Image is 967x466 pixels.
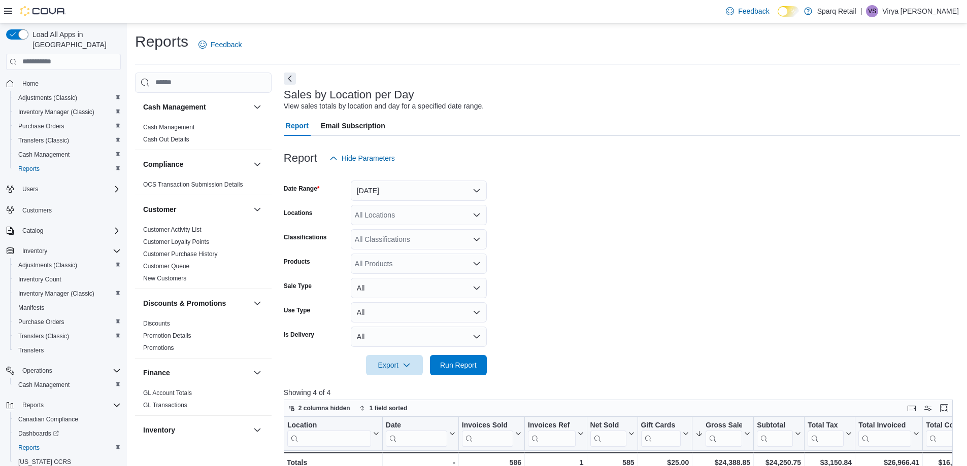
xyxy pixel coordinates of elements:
span: Inventory [18,245,121,257]
a: Inventory Manager (Classic) [14,288,98,300]
span: Adjustments (Classic) [18,261,77,269]
button: Next [284,73,296,85]
button: Open list of options [473,211,481,219]
a: Reports [14,442,44,454]
a: Dashboards [14,427,63,440]
span: Reports [14,163,121,175]
a: Reports [14,163,44,175]
label: Use Type [284,306,310,314]
button: Inventory [2,244,125,258]
div: Total Cost [926,421,965,447]
span: Transfers [14,344,121,356]
span: Purchase Orders [18,122,64,130]
label: Locations [284,209,313,217]
a: Customers [18,204,56,217]
button: Operations [18,365,56,377]
span: Reports [18,399,121,411]
div: Location [287,421,371,431]
a: Cash Out Details [143,136,189,143]
span: [US_STATE] CCRS [18,458,71,466]
button: Inventory [251,424,263,436]
button: Reports [2,398,125,412]
span: Inventory Manager (Classic) [14,288,121,300]
span: GL Account Totals [143,389,192,397]
button: Transfers (Classic) [10,329,125,343]
button: Operations [2,364,125,378]
p: Sparq Retail [817,5,856,17]
span: Operations [18,365,121,377]
div: Total Invoiced [858,421,911,431]
label: Is Delivery [284,331,314,339]
span: Inventory Count [14,273,121,285]
a: GL Account Totals [143,389,192,397]
button: Adjustments (Classic) [10,91,125,105]
button: All [351,327,487,347]
p: Showing 4 of 4 [284,387,960,398]
button: Invoices Ref [528,421,583,447]
span: Home [18,77,121,90]
button: Subtotal [757,421,801,447]
a: Home [18,78,43,90]
button: Customers [2,202,125,217]
a: Customer Queue [143,263,189,270]
button: Compliance [251,158,263,170]
button: Transfers [10,343,125,357]
span: Inventory Count [18,275,61,283]
span: Transfers (Classic) [14,330,121,342]
span: Purchase Orders [18,318,64,326]
div: Net Sold [590,421,626,431]
button: Catalog [18,225,47,237]
a: Promotions [143,344,174,351]
button: Open list of options [473,235,481,243]
button: Cash Management [10,148,125,162]
button: Export [366,355,423,375]
a: Cash Management [143,124,194,131]
button: Total Invoiced [858,421,919,447]
span: OCS Transaction Submission Details [143,181,243,189]
span: Cash Out Details [143,135,189,144]
span: Canadian Compliance [14,413,121,425]
div: Compliance [135,178,272,195]
span: Load All Apps in [GEOGRAPHIC_DATA] [28,29,121,50]
a: Purchase Orders [14,120,69,132]
button: Reports [10,162,125,176]
span: Cash Management [18,381,70,389]
a: Feedback [194,34,246,55]
button: Keyboard shortcuts [906,402,918,414]
span: Reports [18,165,40,173]
span: Reports [18,444,40,452]
button: Adjustments (Classic) [10,258,125,272]
span: Operations [22,367,52,375]
span: Inventory [22,247,47,255]
span: Customer Loyalty Points [143,238,209,246]
span: Cash Management [143,123,194,131]
span: Transfers (Classic) [18,136,69,145]
span: Promotions [143,344,174,352]
button: Finance [251,367,263,379]
span: Hide Parameters [342,153,395,163]
a: Cash Management [14,149,74,161]
div: Net Sold [590,421,626,447]
a: Transfers [14,344,48,356]
span: Home [22,80,39,88]
a: Promotion Details [143,332,191,339]
button: Manifests [10,301,125,315]
button: Open list of options [473,260,481,268]
div: Invoices Sold [462,421,513,447]
a: Transfers (Classic) [14,134,73,147]
button: Home [2,76,125,91]
p: | [860,5,862,17]
span: Customers [18,203,121,216]
div: Gift Cards [641,421,681,431]
h3: Cash Management [143,102,206,112]
span: Inventory Manager (Classic) [18,108,94,116]
a: New Customers [143,275,186,282]
div: Gift Card Sales [641,421,681,447]
a: Transfers (Classic) [14,330,73,342]
button: Hide Parameters [325,148,399,168]
button: Cash Management [143,102,249,112]
a: Customer Purchase History [143,250,218,258]
button: Location [287,421,379,447]
button: Display options [922,402,934,414]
